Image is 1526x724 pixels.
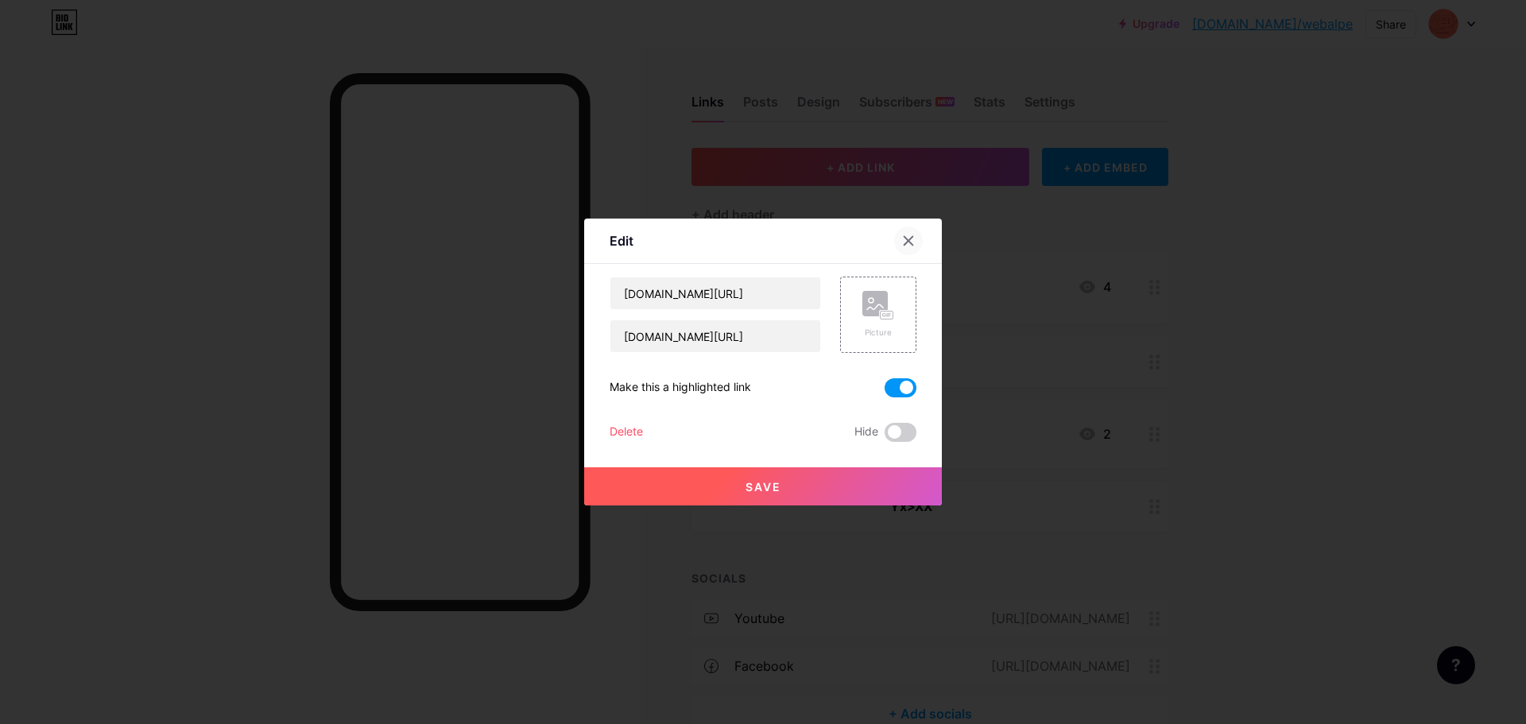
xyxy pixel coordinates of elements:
span: Save [746,480,781,494]
button: Save [584,467,942,505]
div: Edit [610,231,633,250]
span: Hide [854,423,878,442]
div: Picture [862,327,894,339]
div: Make this a highlighted link [610,378,751,397]
input: URL [610,320,820,352]
div: Delete [610,423,643,442]
input: Title [610,277,820,309]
